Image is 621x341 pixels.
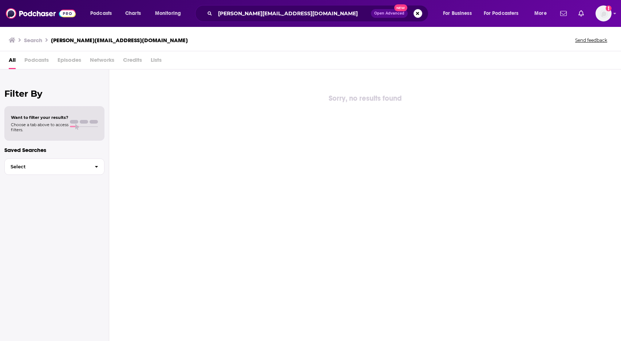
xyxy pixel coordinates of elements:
span: Logged in as LornaG [596,5,612,21]
span: Charts [125,8,141,19]
a: Show notifications dropdown [557,7,570,20]
button: open menu [479,8,529,19]
span: New [394,4,407,11]
p: Saved Searches [4,147,104,153]
input: Search podcasts, credits, & more... [215,8,371,19]
button: open menu [85,8,121,19]
svg: Add a profile image [606,5,612,11]
span: For Podcasters [484,8,519,19]
h2: Filter By [4,88,104,99]
span: Choose a tab above to access filters. [11,122,68,132]
button: open menu [150,8,190,19]
span: More [534,8,547,19]
img: Podchaser - Follow, Share and Rate Podcasts [6,7,76,20]
span: Want to filter your results? [11,115,68,120]
span: Podcasts [24,54,49,69]
a: Show notifications dropdown [575,7,587,20]
button: Send feedback [573,37,609,43]
button: Show profile menu [596,5,612,21]
a: Charts [120,8,145,19]
span: Networks [90,54,114,69]
span: Podcasts [90,8,112,19]
h3: Search [24,37,42,44]
button: open menu [529,8,556,19]
button: Open AdvancedNew [371,9,408,18]
div: Search podcasts, credits, & more... [202,5,435,22]
img: User Profile [596,5,612,21]
span: Lists [151,54,162,69]
div: Sorry, no results found [109,93,621,104]
span: Select [5,164,89,169]
span: Open Advanced [374,12,404,15]
h3: [PERSON_NAME][EMAIL_ADDRESS][DOMAIN_NAME] [51,37,188,44]
a: All [9,54,16,69]
span: For Business [443,8,472,19]
span: Monitoring [155,8,181,19]
span: Credits [123,54,142,69]
button: open menu [438,8,481,19]
button: Select [4,159,104,175]
span: Episodes [58,54,81,69]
